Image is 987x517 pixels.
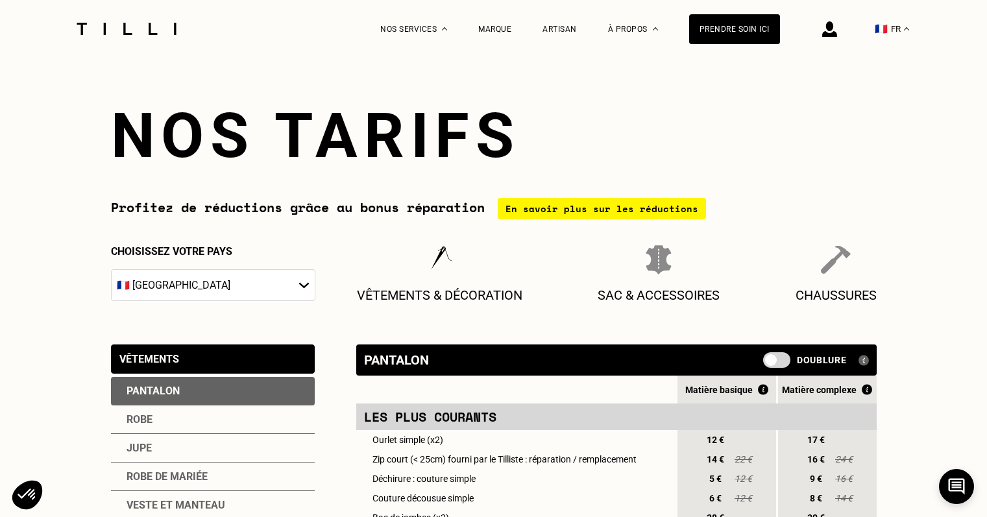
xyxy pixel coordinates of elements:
[111,405,315,434] div: Robe
[805,454,828,464] span: 16 €
[119,353,179,365] div: Vêtements
[904,27,909,30] img: menu déroulant
[111,377,315,405] div: Pantalon
[111,434,315,463] div: Jupe
[111,198,877,219] div: Profitez de réductions grâce au bonus réparation
[835,474,854,484] span: 16 €
[689,14,780,44] a: Prendre soin ici
[356,469,676,488] td: Déchirure : couture simple
[835,493,854,503] span: 14 €
[677,384,776,395] div: Matière basique
[424,245,454,274] img: Vêtements & décoration
[796,287,877,303] p: Chaussures
[835,454,854,464] span: 24 €
[875,23,888,35] span: 🇫🇷
[862,384,872,395] img: Qu'est ce que le Bonus Réparation ?
[704,435,727,445] span: 12 €
[111,463,315,491] div: Robe de mariée
[356,403,676,430] td: Les plus courants
[364,352,429,368] div: Pantalon
[805,474,828,484] span: 9 €
[542,25,577,34] a: Artisan
[498,198,706,219] div: En savoir plus sur les réductions
[598,287,720,303] p: Sac & Accessoires
[111,245,315,258] p: Choisissez votre pays
[442,27,447,30] img: Menu déroulant
[859,355,869,366] img: Qu'est ce qu'une doublure ?
[478,25,511,34] a: Marque
[778,384,877,395] div: Matière complexe
[357,287,522,303] p: Vêtements & décoration
[734,493,753,503] span: 12 €
[822,21,837,37] img: icône connexion
[797,355,847,365] span: Doublure
[734,454,753,464] span: 22 €
[805,493,828,503] span: 8 €
[356,430,676,450] td: Ourlet simple (x2)
[356,488,676,508] td: Couture décousue simple
[821,245,851,274] img: Chaussures
[805,435,828,445] span: 17 €
[356,450,676,469] td: Zip court (< 25cm) fourni par le Tilliste : réparation / remplacement
[111,99,877,172] h1: Nos tarifs
[646,245,672,274] img: Sac & Accessoires
[704,493,727,503] span: 6 €
[653,27,658,30] img: Menu déroulant à propos
[704,474,727,484] span: 5 €
[72,23,181,35] img: Logo du service de couturière Tilli
[704,454,727,464] span: 14 €
[758,384,768,395] img: Qu'est ce que le Bonus Réparation ?
[734,474,753,484] span: 12 €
